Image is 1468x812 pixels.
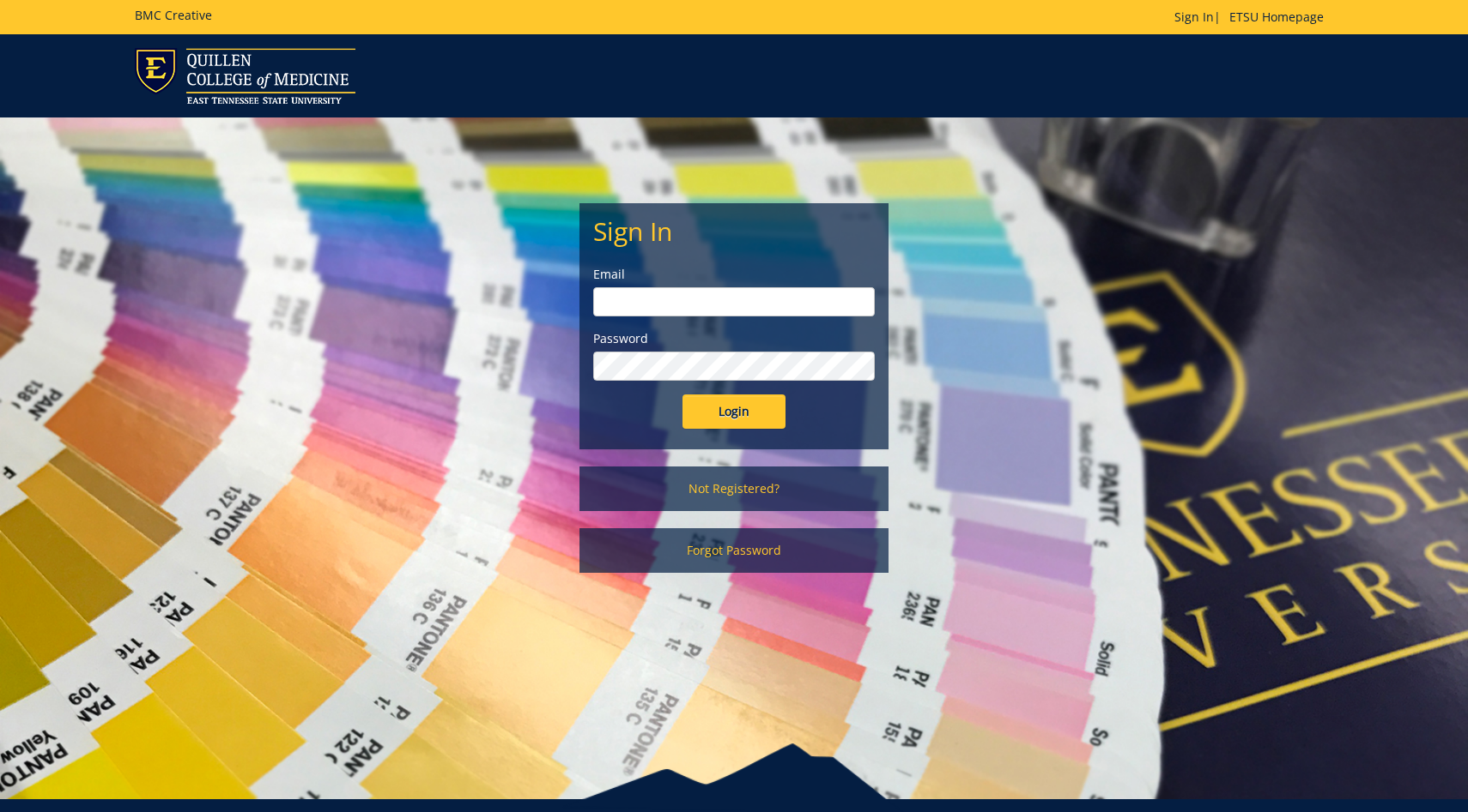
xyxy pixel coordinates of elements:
[593,266,875,283] label: Email
[135,9,212,21] h5: BMC Creative
[593,330,875,347] label: Password
[593,217,875,245] h2: Sign In
[1174,9,1214,25] a: Sign In
[579,466,889,511] a: Not Registered?
[682,394,786,429] input: Login
[579,528,889,573] a: Forgot Password
[1221,9,1332,25] a: ETSU Homepage
[1174,9,1332,26] p: |
[135,48,355,104] img: ETSU logo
